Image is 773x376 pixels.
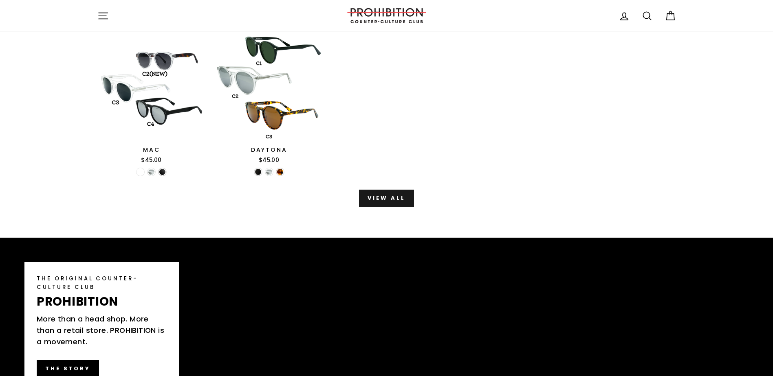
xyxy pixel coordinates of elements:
[346,8,427,23] img: PROHIBITION COUNTER-CULTURE CLUB
[37,274,167,291] p: THE ORIGINAL COUNTER-CULTURE CLUB
[97,33,206,167] a: MAC$45.00
[215,33,323,167] a: DAYTONA$45.00
[37,313,167,348] p: More than a head shop. More than a retail store. PROHIBITION is a movement.
[97,156,206,164] div: $45.00
[359,190,414,207] a: View all
[97,146,206,154] div: MAC
[215,146,323,154] div: DAYTONA
[215,156,323,164] div: $45.00
[37,295,167,307] p: PROHIBITION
